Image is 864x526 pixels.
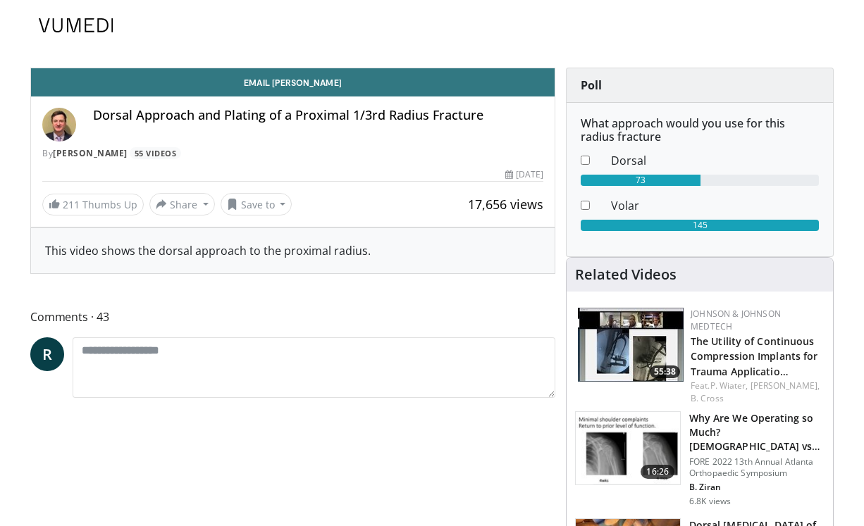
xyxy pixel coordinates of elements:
div: Feat. [691,380,822,405]
img: 99079dcb-b67f-40ef-8516-3995f3d1d7db.150x105_q85_crop-smart_upscale.jpg [576,412,680,485]
span: 17,656 views [468,196,543,213]
p: FORE 2022 13th Annual Atlanta Orthopaedic Symposium [689,456,825,479]
dd: Dorsal [600,152,829,169]
img: VuMedi Logo [39,18,113,32]
div: This video shows the dorsal approach to the proximal radius. [45,242,541,259]
p: 6.8K views [689,496,731,507]
span: 55:38 [650,365,680,378]
span: Comments 43 [30,308,555,326]
a: The Utility of Continuous Compression Implants for Trauma Applicatio… [691,334,817,377]
a: B. Cross [691,392,724,404]
div: 73 [581,175,701,186]
h3: The Utility of Continuous Compression Implants for Trauma Applications in the Clavicle, Tibia, Pe... [691,333,822,377]
div: [DATE] [505,168,543,181]
a: [PERSON_NAME] [53,147,128,159]
span: 16:26 [641,465,674,479]
p: Bruce Ziran [689,482,825,493]
h6: What approach would you use for this radius fracture [581,117,819,144]
span: 211 [63,198,80,211]
img: Avatar [42,108,76,142]
a: R [30,337,64,371]
div: 145 [581,220,819,231]
a: 211 Thumbs Up [42,194,144,215]
h4: Dorsal Approach and Plating of a Proximal 1/3rd Radius Fracture [93,108,543,123]
div: By [42,147,543,160]
h3: Why Are We Operating so Much? [DEMOGRAPHIC_DATA] vs Pragmatism [689,411,825,453]
a: Email [PERSON_NAME] [31,68,555,96]
dd: Volar [600,197,829,214]
button: Share [149,193,215,215]
button: Save to [221,193,292,215]
a: 55:38 [578,308,684,382]
strong: Poll [581,77,602,93]
a: 16:26 Why Are We Operating so Much? [DEMOGRAPHIC_DATA] vs Pragmatism FORE 2022 13th Annual Atlant... [575,411,825,507]
h4: Related Videos [575,266,677,283]
a: 55 Videos [130,147,181,159]
img: 05424410-063a-466e-aef3-b135df8d3cb3.150x105_q85_crop-smart_upscale.jpg [578,308,684,382]
a: [PERSON_NAME], [751,380,820,392]
a: Johnson & Johnson MedTech [691,308,781,332]
a: P. Wiater, [710,380,748,392]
